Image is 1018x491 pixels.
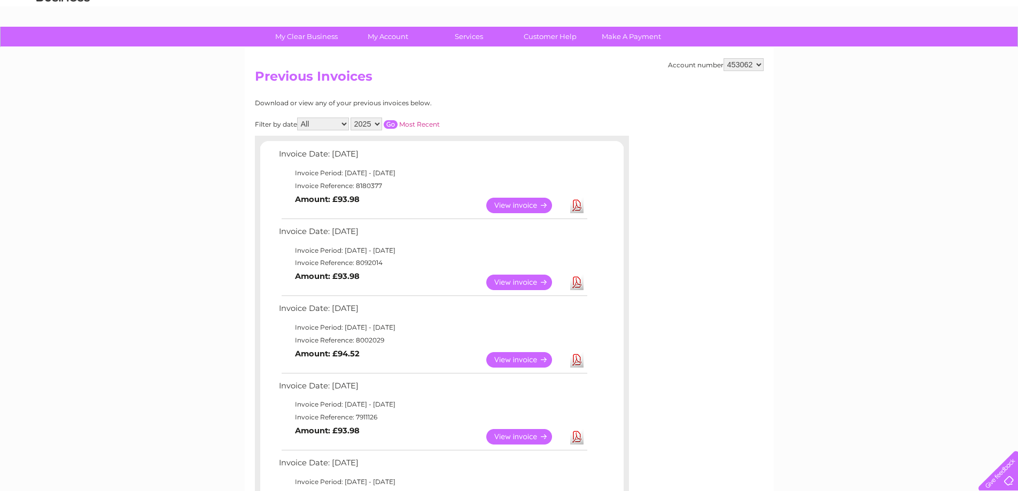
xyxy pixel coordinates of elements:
[276,167,589,180] td: Invoice Period: [DATE] - [DATE]
[255,99,535,107] div: Download or view any of your previous invoices below.
[295,426,360,435] b: Amount: £93.98
[276,379,589,399] td: Invoice Date: [DATE]
[830,45,850,53] a: Water
[587,27,675,46] a: Make A Payment
[506,27,594,46] a: Customer Help
[570,275,584,290] a: Download
[857,45,880,53] a: Energy
[276,456,589,476] td: Invoice Date: [DATE]
[276,244,589,257] td: Invoice Period: [DATE] - [DATE]
[276,321,589,334] td: Invoice Period: [DATE] - [DATE]
[295,271,360,281] b: Amount: £93.98
[486,275,565,290] a: View
[276,147,589,167] td: Invoice Date: [DATE]
[570,429,584,445] a: Download
[276,256,589,269] td: Invoice Reference: 8092014
[570,198,584,213] a: Download
[295,194,360,204] b: Amount: £93.98
[925,45,941,53] a: Blog
[276,411,589,424] td: Invoice Reference: 7911126
[295,349,360,358] b: Amount: £94.52
[276,334,589,347] td: Invoice Reference: 8002029
[486,198,565,213] a: View
[668,58,764,71] div: Account number
[255,69,764,89] h2: Previous Invoices
[817,5,890,19] a: 0333 014 3131
[425,27,513,46] a: Services
[276,224,589,244] td: Invoice Date: [DATE]
[486,429,565,445] a: View
[486,352,565,368] a: View
[36,28,90,60] img: logo.png
[344,27,432,46] a: My Account
[257,6,762,52] div: Clear Business is a trading name of Verastar Limited (registered in [GEOGRAPHIC_DATA] No. 3667643...
[570,352,584,368] a: Download
[947,45,973,53] a: Contact
[276,180,589,192] td: Invoice Reference: 8180377
[262,27,351,46] a: My Clear Business
[276,398,589,411] td: Invoice Period: [DATE] - [DATE]
[255,118,535,130] div: Filter by date
[983,45,1008,53] a: Log out
[399,120,440,128] a: Most Recent
[887,45,919,53] a: Telecoms
[276,476,589,488] td: Invoice Period: [DATE] - [DATE]
[276,301,589,321] td: Invoice Date: [DATE]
